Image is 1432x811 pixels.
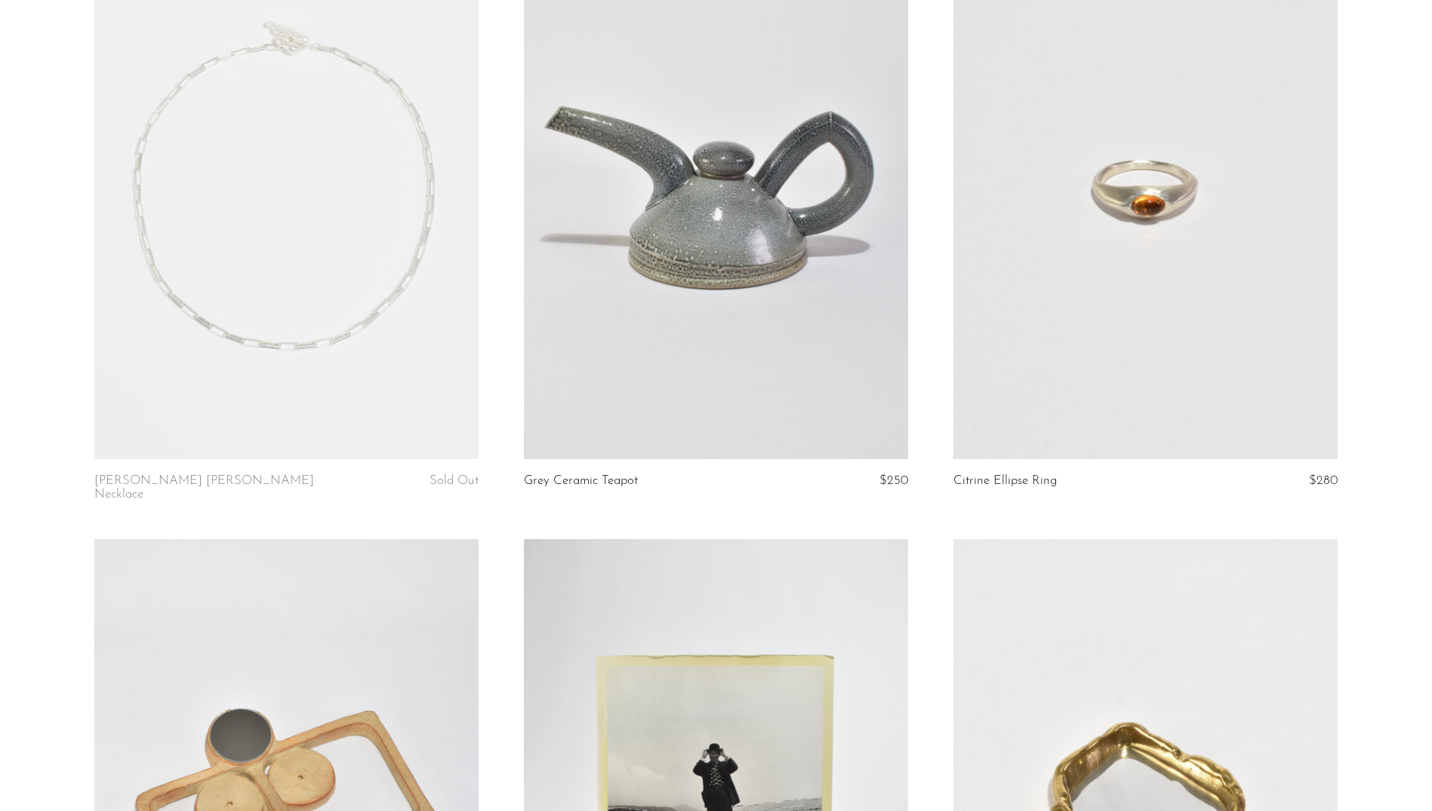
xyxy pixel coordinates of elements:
a: Citrine Ellipse Ring [953,474,1057,488]
a: Grey Ceramic Teapot [524,474,638,488]
span: Sold Out [430,474,479,487]
a: [PERSON_NAME] [PERSON_NAME] Necklace [94,474,354,502]
span: $280 [1309,474,1338,487]
span: $250 [879,474,908,487]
